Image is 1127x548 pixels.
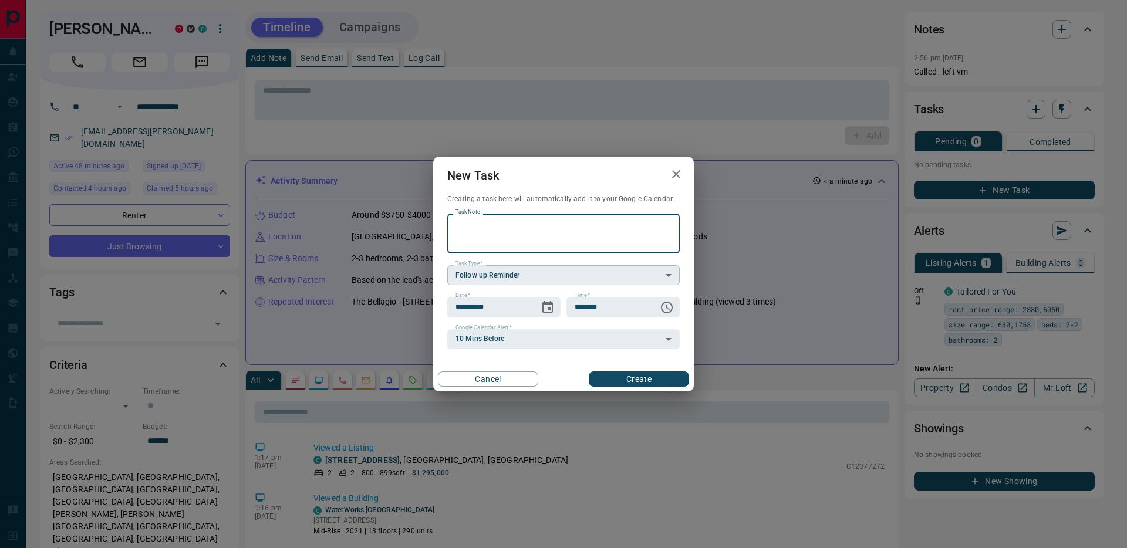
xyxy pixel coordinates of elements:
button: Choose time, selected time is 6:00 AM [655,296,679,319]
label: Time [575,292,590,299]
label: Task Type [455,260,483,268]
label: Google Calendar Alert [455,324,512,331]
p: Creating a task here will automatically add it to your Google Calendar. [447,194,680,204]
div: Follow up Reminder [447,265,680,285]
label: Task Note [455,208,480,216]
div: 10 Mins Before [447,329,680,349]
label: Date [455,292,470,299]
button: Cancel [438,371,538,387]
button: Create [589,371,689,387]
h2: New Task [433,157,513,194]
button: Choose date, selected date is Sep 13, 2025 [536,296,559,319]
